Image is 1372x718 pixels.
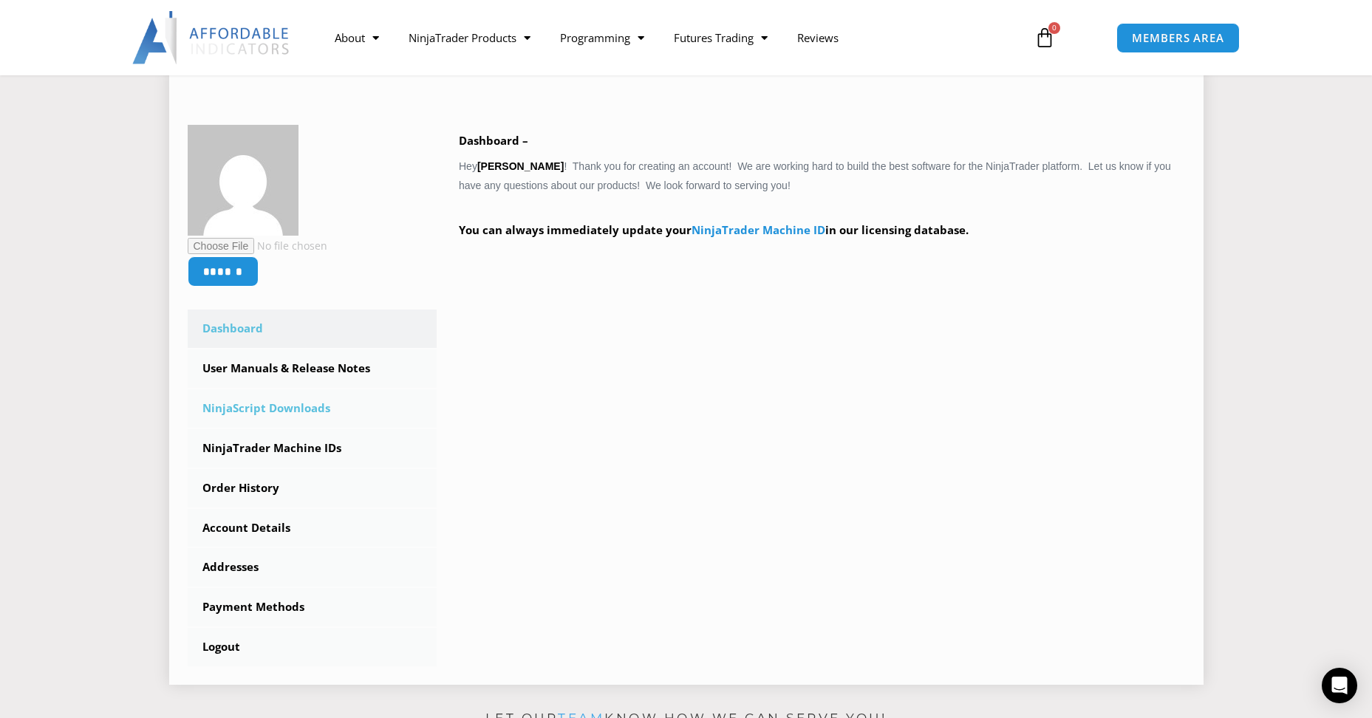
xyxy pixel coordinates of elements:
[1132,33,1224,44] span: MEMBERS AREA
[188,125,298,236] img: 6ed3a94d1234815811d2c7cec226d4e1d5f232360f9306d38251c97e0a4067dd
[1322,668,1357,703] div: Open Intercom Messenger
[545,21,659,55] a: Programming
[1116,23,1240,53] a: MEMBERS AREA
[1012,16,1077,59] a: 0
[692,222,825,237] a: NinjaTrader Machine ID
[1048,22,1060,34] span: 0
[320,21,1017,55] nav: Menu
[659,21,782,55] a: Futures Trading
[188,349,437,388] a: User Manuals & Release Notes
[188,389,437,428] a: NinjaScript Downloads
[459,222,969,237] strong: You can always immediately update your in our licensing database.
[459,131,1185,261] div: Hey ! Thank you for creating an account! We are working hard to build the best software for the N...
[394,21,545,55] a: NinjaTrader Products
[188,469,437,507] a: Order History
[132,11,291,64] img: LogoAI | Affordable Indicators – NinjaTrader
[188,429,437,468] a: NinjaTrader Machine IDs
[782,21,853,55] a: Reviews
[477,160,564,172] strong: [PERSON_NAME]
[188,310,437,666] nav: Account pages
[188,509,437,547] a: Account Details
[459,133,528,148] b: Dashboard –
[188,588,437,626] a: Payment Methods
[188,548,437,587] a: Addresses
[320,21,394,55] a: About
[188,310,437,348] a: Dashboard
[188,628,437,666] a: Logout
